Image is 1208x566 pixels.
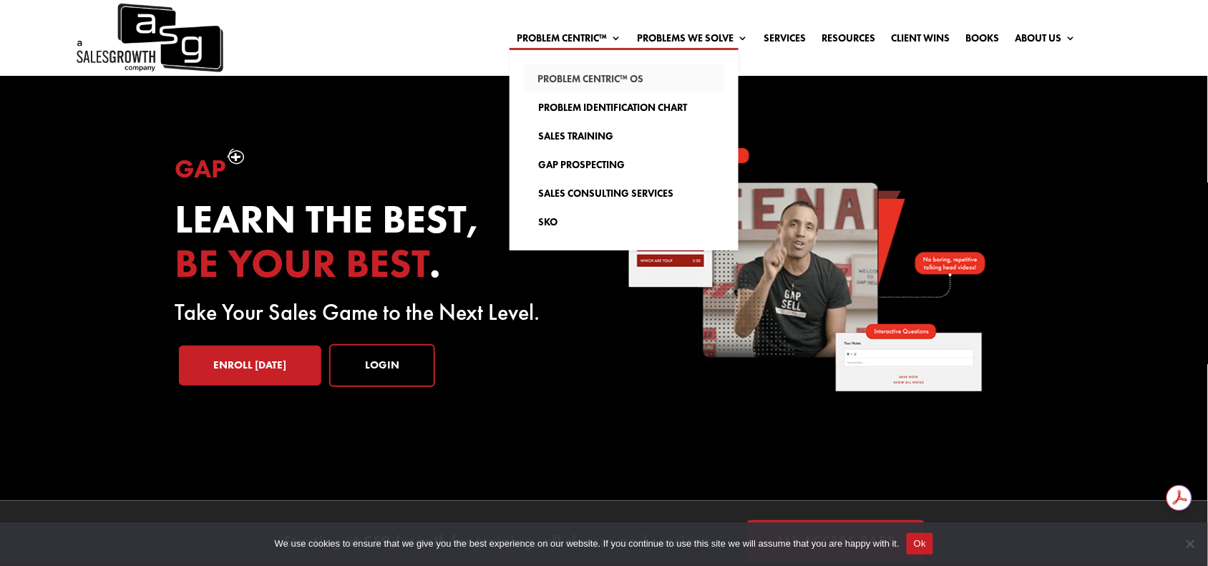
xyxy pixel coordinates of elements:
[524,64,724,93] a: Problem Centric™ OS
[628,148,985,391] img: self-paced-sales-course-online
[638,33,749,49] a: Problems We Solve
[175,152,226,185] span: Gap
[175,238,429,289] span: be your best
[329,344,435,387] a: Login
[524,93,724,122] a: Problem Identification Chart
[524,122,724,150] a: Sales Training
[524,179,724,208] a: Sales Consulting Services
[524,150,724,179] a: Gap Prospecting
[892,33,950,49] a: Client Wins
[907,533,933,555] button: Ok
[227,148,245,165] img: plus-symbol-white
[517,33,622,49] a: Problem Centric™
[1015,33,1076,49] a: About Us
[1183,537,1197,551] span: No
[966,33,1000,49] a: Books
[747,520,925,562] a: All Access Pass
[175,197,580,293] h2: Learn the best, .
[275,537,900,551] span: We use cookies to ensure that we give you the best experience on our website. If you continue to ...
[179,346,321,386] a: Enroll [DATE]
[175,304,580,321] p: Take Your Sales Game to the Next Level.
[524,208,724,236] a: SKO
[764,33,807,49] a: Services
[822,33,876,49] a: Resources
